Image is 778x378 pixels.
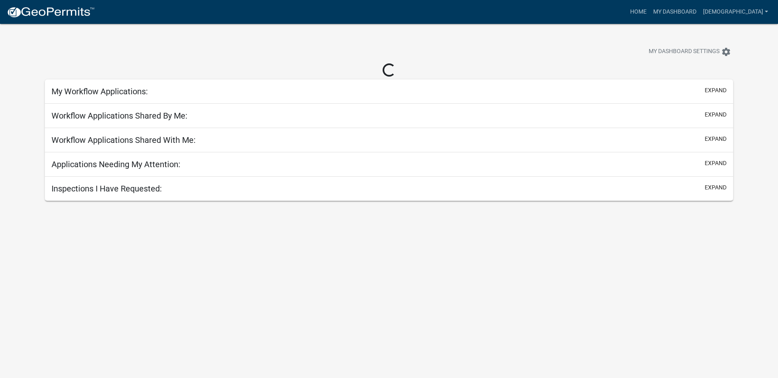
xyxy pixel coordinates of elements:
h5: Applications Needing My Attention: [51,159,180,169]
h5: My Workflow Applications: [51,86,148,96]
i: settings [721,47,731,57]
h5: Inspections I Have Requested: [51,184,162,194]
button: expand [705,110,727,119]
button: expand [705,86,727,95]
button: expand [705,159,727,168]
a: [DEMOGRAPHIC_DATA] [700,4,771,20]
h5: Workflow Applications Shared With Me: [51,135,196,145]
button: My Dashboard Settingssettings [642,44,738,60]
button: expand [705,135,727,143]
a: Home [627,4,650,20]
a: My Dashboard [650,4,700,20]
button: expand [705,183,727,192]
span: My Dashboard Settings [649,47,720,57]
h5: Workflow Applications Shared By Me: [51,111,187,121]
